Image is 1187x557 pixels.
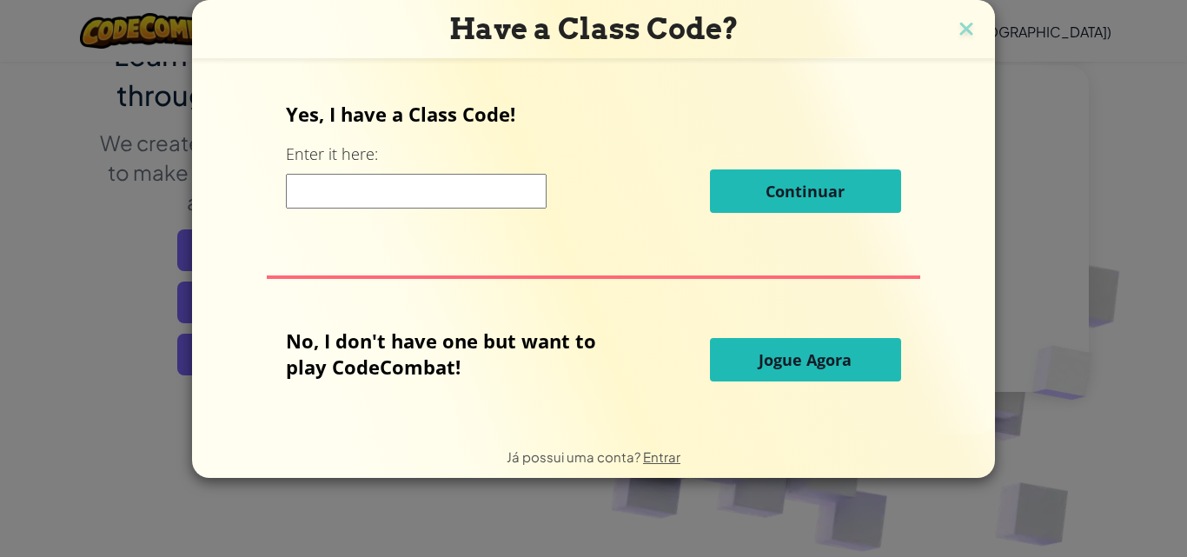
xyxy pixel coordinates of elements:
[643,448,680,465] a: Entrar
[449,11,739,46] span: Have a Class Code?
[286,101,900,127] p: Yes, I have a Class Code!
[286,328,622,380] p: No, I don't have one but want to play CodeCombat!
[710,169,901,213] button: Continuar
[286,143,378,165] label: Enter it here:
[759,349,852,370] span: Jogue Agora
[766,181,845,202] span: Continuar
[507,448,643,465] span: Já possui uma conta?
[955,17,978,43] img: close icon
[710,338,901,381] button: Jogue Agora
